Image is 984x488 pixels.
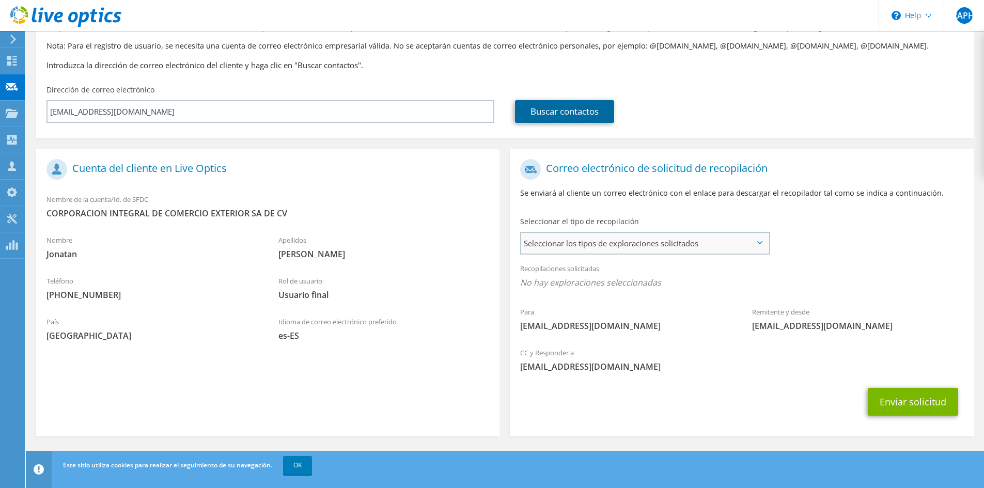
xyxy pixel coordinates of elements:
[278,289,490,301] span: Usuario final
[268,229,500,265] div: Apellidos
[63,461,272,469] span: Este sitio utiliza cookies para realizar el seguimiento de su navegación.
[520,216,639,227] label: Seleccionar el tipo de recopilación
[46,289,258,301] span: [PHONE_NUMBER]
[510,342,973,377] div: CC y Responder a
[520,159,958,180] h1: Correo electrónico de solicitud de recopilación
[752,320,963,332] span: [EMAIL_ADDRESS][DOMAIN_NAME]
[46,248,258,260] span: Jonatan
[283,456,312,475] a: OK
[36,270,268,306] div: Teléfono
[46,85,154,95] label: Dirección de correo electrónico
[956,7,973,24] span: [DEMOGRAPHIC_DATA]
[521,233,769,254] span: Seleccionar los tipos de exploraciones solicitados
[268,270,500,306] div: Rol de usuario
[742,301,974,337] div: Remitente y desde
[36,188,499,224] div: Nombre de la cuenta/Id. de SFDC
[892,11,901,20] svg: \n
[46,208,489,219] span: CORPORACION INTEGRAL DE COMERCIO EXTERIOR SA DE CV
[510,258,973,296] div: Recopilaciones solicitadas
[520,277,963,288] span: No hay exploraciones seleccionadas
[520,320,731,332] span: [EMAIL_ADDRESS][DOMAIN_NAME]
[46,59,963,71] h3: Introduzca la dirección de correo electrónico del cliente y haga clic en "Buscar contactos".
[520,187,963,199] p: Se enviará al cliente un correo electrónico con el enlace para descargar el recopilador tal como ...
[46,40,963,52] p: Nota: Para el registro de usuario, se necesita una cuenta de correo electrónico empresarial válid...
[36,229,268,265] div: Nombre
[868,388,958,416] button: Enviar solicitud
[278,330,490,341] span: es-ES
[268,311,500,347] div: Idioma de correo electrónico preferido
[46,159,484,180] h1: Cuenta del cliente en Live Optics
[278,248,490,260] span: [PERSON_NAME]
[36,311,268,347] div: País
[510,301,742,337] div: Para
[46,330,258,341] span: [GEOGRAPHIC_DATA]
[515,100,614,123] a: Buscar contactos
[520,361,963,372] span: [EMAIL_ADDRESS][DOMAIN_NAME]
